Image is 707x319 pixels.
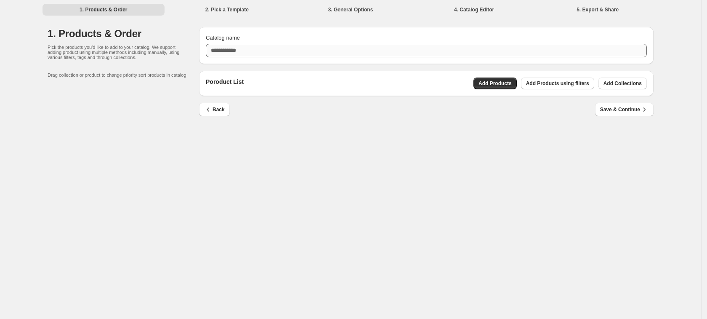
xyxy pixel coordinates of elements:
[600,105,649,114] span: Save & Continue
[595,103,654,116] button: Save & Continue
[206,35,240,41] span: Catalog name
[598,78,647,89] button: Add Collections
[48,27,199,40] h1: 1. Products & Order
[478,80,512,87] span: Add Products
[48,45,182,60] p: Pick the products you'd like to add to your catalog. We support adding product using multiple met...
[206,78,244,89] p: Poroduct List
[48,72,199,78] p: Drag collection or product to change priority sort products in catalog
[521,78,594,89] button: Add Products using filters
[603,80,642,87] span: Add Collections
[204,105,225,114] span: Back
[526,80,589,87] span: Add Products using filters
[199,103,230,116] button: Back
[473,78,517,89] button: Add Products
